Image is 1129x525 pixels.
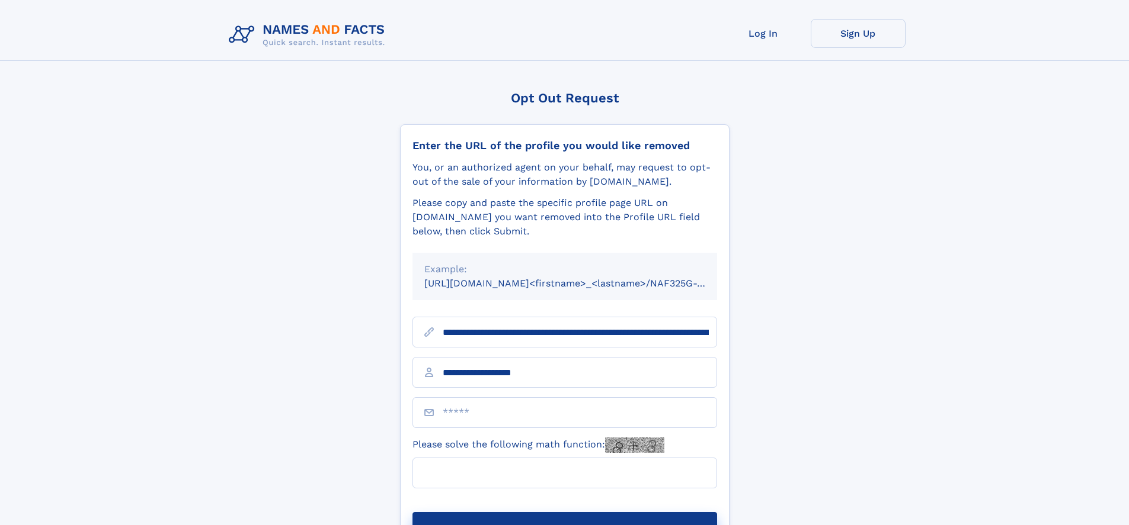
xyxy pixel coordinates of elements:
[424,262,705,276] div: Example:
[811,19,906,48] a: Sign Up
[412,139,717,152] div: Enter the URL of the profile you would like removed
[412,437,664,453] label: Please solve the following math function:
[716,19,811,48] a: Log In
[224,19,395,51] img: Logo Names and Facts
[412,196,717,239] div: Please copy and paste the specific profile page URL on [DOMAIN_NAME] you want removed into the Pr...
[424,278,740,289] small: [URL][DOMAIN_NAME]<firstname>_<lastname>/NAF325G-xxxxxxxx
[400,91,730,105] div: Opt Out Request
[412,160,717,189] div: You, or an authorized agent on your behalf, may request to opt-out of the sale of your informatio...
